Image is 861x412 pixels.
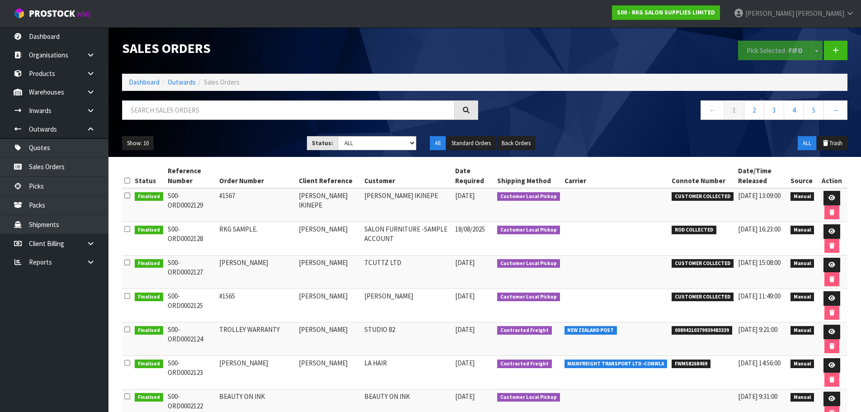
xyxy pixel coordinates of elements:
[362,289,453,322] td: [PERSON_NAME]
[455,191,475,200] span: [DATE]
[738,41,811,60] button: Pick Selected -FIFO
[165,188,217,222] td: S00-ORD0002129
[745,9,794,18] span: [PERSON_NAME]
[135,293,163,302] span: Finalised
[455,359,475,367] span: [DATE]
[790,259,814,268] span: Manual
[165,322,217,356] td: S00-ORD0002124
[204,78,240,86] span: Sales Orders
[790,393,814,402] span: Manual
[672,293,734,302] span: CUSTOMER COLLECTED
[312,139,333,147] strong: Status:
[789,46,803,55] strong: FIFO
[296,322,362,356] td: [PERSON_NAME]
[497,360,552,369] span: Contracted Freight
[362,164,453,188] th: Customer
[447,136,496,151] button: Standard Orders
[135,360,163,369] span: Finalised
[455,292,475,300] span: [DATE]
[565,360,668,369] span: MAINFREIGHT TRANSPORT LTD -CONWLA
[122,41,478,56] h1: Sales Orders
[122,100,455,120] input: Search sales orders
[738,292,781,300] span: [DATE] 11:49:00
[790,226,814,235] span: Manual
[497,393,560,402] span: Customer Local Pickup
[296,289,362,322] td: [PERSON_NAME]
[497,136,536,151] button: Back Orders
[798,136,816,151] button: ALL
[217,188,296,222] td: #1567
[672,360,710,369] span: FWM58268469
[738,392,777,401] span: [DATE] 9:31:00
[296,222,362,256] td: [PERSON_NAME]
[817,136,847,151] button: Trash
[724,100,744,120] a: 1
[672,226,716,235] span: ROD COLLECTED
[77,10,91,19] small: WMS
[672,192,734,201] span: CUSTOMER COLLECTED
[744,100,764,120] a: 2
[497,259,560,268] span: Customer Local Pickup
[738,325,777,334] span: [DATE] 9:21:00
[362,322,453,356] td: STUDIO 82
[135,192,163,201] span: Finalised
[29,8,75,19] span: ProStock
[738,359,781,367] span: [DATE] 14:56:00
[804,100,824,120] a: 5
[455,325,475,334] span: [DATE]
[296,164,362,188] th: Client Reference
[296,356,362,389] td: [PERSON_NAME]
[430,136,446,151] button: All
[790,360,814,369] span: Manual
[453,164,495,188] th: Date Required
[165,289,217,322] td: S00-ORD0002125
[135,393,163,402] span: Finalised
[497,326,552,335] span: Contracted Freight
[669,164,736,188] th: Connote Number
[168,78,196,86] a: Outwards
[135,259,163,268] span: Finalised
[362,256,453,289] td: TCUTTZ LTD
[362,356,453,389] td: LA HAIR
[296,188,362,222] td: [PERSON_NAME] IKINEPE
[165,222,217,256] td: S00-ORD0002128
[672,259,734,268] span: CUSTOMER COLLECTED
[492,100,848,123] nav: Page navigation
[122,136,154,151] button: Show: 10
[217,356,296,389] td: [PERSON_NAME]
[788,164,817,188] th: Source
[14,8,25,19] img: cube-alt.png
[562,164,670,188] th: Carrier
[497,192,560,201] span: Customer Local Pickup
[455,225,485,233] span: 18/08/2025
[497,226,560,235] span: Customer Local Pickup
[736,164,788,188] th: Date/Time Released
[738,191,781,200] span: [DATE] 13:09:00
[790,192,814,201] span: Manual
[565,326,617,335] span: NEW ZEALAND POST
[165,356,217,389] td: S00-ORD0002123
[135,326,163,335] span: Finalised
[617,9,715,16] strong: S00 - RKG SALON SUPPLIES LIMITED
[495,164,562,188] th: Shipping Method
[362,222,453,256] td: SALON FURNITURE -SAMPLE ACCOUNT
[296,256,362,289] td: [PERSON_NAME]
[738,225,781,233] span: [DATE] 16:23:00
[497,293,560,302] span: Customer Local Pickup
[455,392,475,401] span: [DATE]
[816,164,847,188] th: Action
[132,164,165,188] th: Status
[217,289,296,322] td: #1565
[612,5,720,20] a: S00 - RKG SALON SUPPLIES LIMITED
[217,222,296,256] td: RKG SAMPLE.
[165,164,217,188] th: Reference Number
[672,326,732,335] span: 00894210379939483339
[165,256,217,289] td: S00-ORD0002127
[795,9,844,18] span: [PERSON_NAME]
[701,100,725,120] a: ←
[823,100,847,120] a: →
[217,256,296,289] td: [PERSON_NAME]
[790,293,814,302] span: Manual
[455,258,475,267] span: [DATE]
[129,78,160,86] a: Dashboard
